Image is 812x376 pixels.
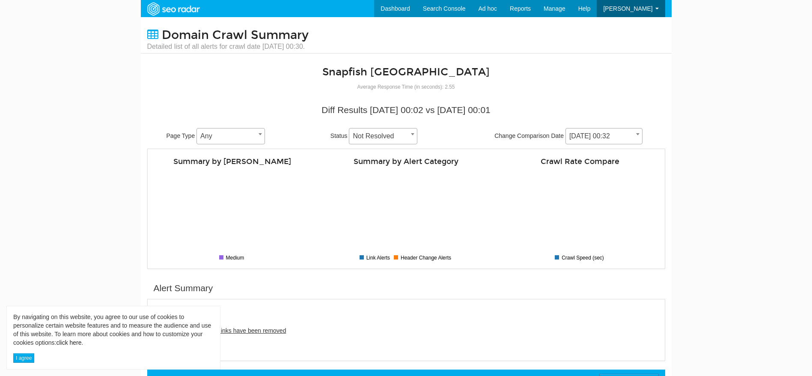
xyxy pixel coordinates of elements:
h4: Summary by [PERSON_NAME] [152,158,313,166]
span: Help [578,5,591,12]
div: Diff Results [DATE] 00:02 vs [DATE] 00:01 [154,104,659,116]
div: Alert Summary [154,282,213,295]
span: Ad hoc [478,5,497,12]
span: Not Resolved [349,128,417,144]
small: Average Response Time (in seconds): 2.55 [357,84,455,90]
h4: Summary by Alert Category [326,158,487,166]
span: [PERSON_NAME] [603,5,652,12]
a: click here [56,339,81,346]
span: Search Console [423,5,466,12]
span: Change Comparison Date [494,132,564,139]
span: 09/07/2025 00:32 [566,130,642,142]
span: Not Resolved [349,130,417,142]
li: 1 [169,335,660,343]
span: Any [196,128,265,144]
button: I agree [13,353,34,363]
h4: Crawl Rate Compare [500,158,660,166]
span: Manage [544,5,565,12]
a: Snapfish [GEOGRAPHIC_DATA] [322,66,490,78]
li: 92 [169,326,660,335]
span: Status [330,132,348,139]
span: 09/07/2025 00:32 [565,128,642,144]
span: Reports [510,5,531,12]
img: SEORadar [144,1,203,17]
div: By navigating on this website, you agree to our use of cookies to personalize certain website fea... [13,313,214,347]
span: Domain Crawl Summary [162,28,309,42]
span: Any [197,130,265,142]
span: Page Type [167,132,195,139]
span: persistent cross-links have been removed [175,327,286,334]
small: Detailed list of all alerts for crawl date [DATE] 00:30. [147,42,309,51]
li: 2 [169,343,660,352]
